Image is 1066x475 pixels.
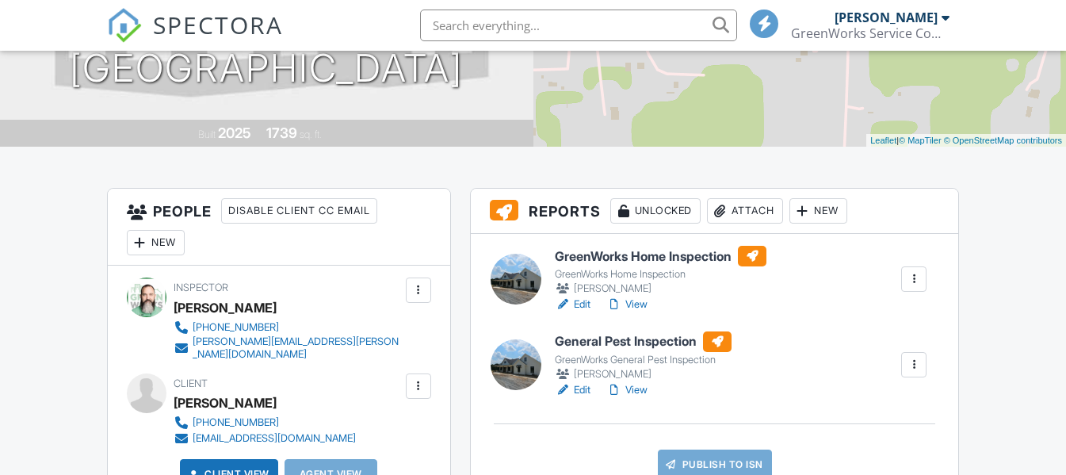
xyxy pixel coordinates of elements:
[789,198,847,224] div: New
[555,268,766,281] div: GreenWorks Home Inspection
[266,124,297,141] div: 1739
[707,198,783,224] div: Attach
[791,25,949,41] div: GreenWorks Service Company
[555,281,766,297] div: [PERSON_NAME]
[610,198,701,224] div: Unlocked
[174,335,402,361] a: [PERSON_NAME][EMAIL_ADDRESS][PERSON_NAME][DOMAIN_NAME]
[107,21,283,55] a: SPECTORA
[107,8,142,43] img: The Best Home Inspection Software - Spectora
[899,136,942,145] a: © MapTiler
[193,321,279,334] div: [PHONE_NUMBER]
[174,320,402,335] a: [PHONE_NUMBER]
[108,189,450,266] h3: People
[193,416,279,429] div: [PHONE_NUMBER]
[174,377,208,389] span: Client
[555,246,766,266] h6: GreenWorks Home Inspection
[944,136,1062,145] a: © OpenStreetMap contributors
[555,354,732,366] div: GreenWorks General Pest Inspection
[127,230,185,255] div: New
[193,335,402,361] div: [PERSON_NAME][EMAIL_ADDRESS][PERSON_NAME][DOMAIN_NAME]
[471,189,959,234] h3: Reports
[218,124,251,141] div: 2025
[835,10,938,25] div: [PERSON_NAME]
[555,382,590,398] a: Edit
[193,432,356,445] div: [EMAIL_ADDRESS][DOMAIN_NAME]
[174,282,228,293] span: Inspector
[300,128,322,140] span: sq. ft.
[174,415,356,431] a: [PHONE_NUMBER]
[606,382,648,398] a: View
[174,391,277,415] div: [PERSON_NAME]
[555,297,590,312] a: Edit
[221,198,377,224] div: Disable Client CC Email
[555,331,732,352] h6: General Pest Inspection
[555,366,732,382] div: [PERSON_NAME]
[420,10,737,41] input: Search everything...
[153,8,283,41] span: SPECTORA
[866,134,1066,147] div: |
[555,246,766,297] a: GreenWorks Home Inspection GreenWorks Home Inspection [PERSON_NAME]
[174,431,356,446] a: [EMAIL_ADDRESS][DOMAIN_NAME]
[606,297,648,312] a: View
[198,128,216,140] span: Built
[870,136,896,145] a: Leaflet
[174,296,277,320] div: [PERSON_NAME]
[555,331,732,382] a: General Pest Inspection GreenWorks General Pest Inspection [PERSON_NAME]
